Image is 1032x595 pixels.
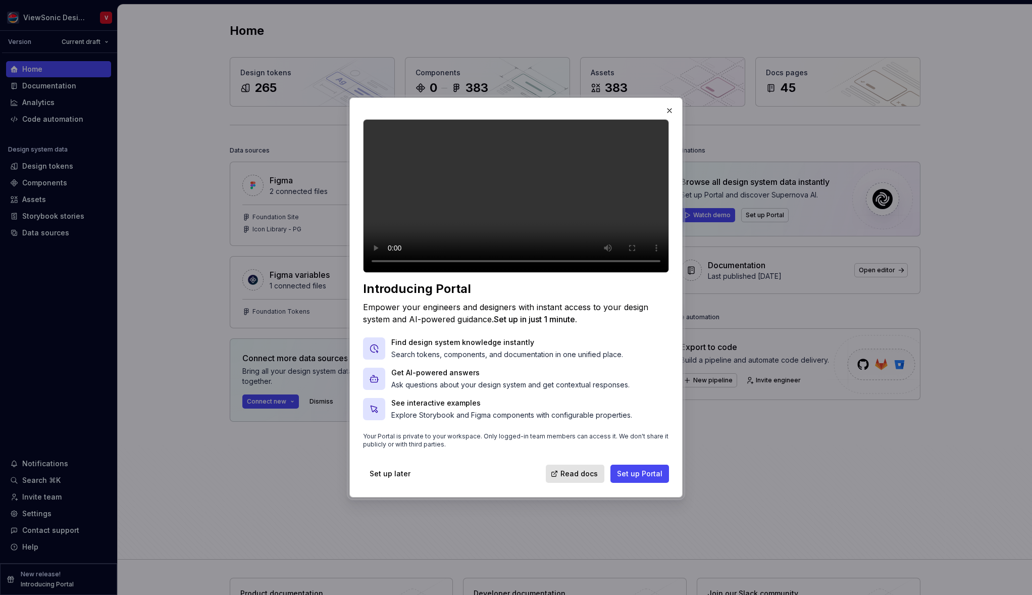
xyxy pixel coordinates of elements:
[617,469,662,479] span: Set up Portal
[610,465,669,483] button: Set up Portal
[370,469,410,479] span: Set up later
[391,380,630,390] p: Ask questions about your design system and get contextual responses.
[391,337,623,348] p: Find design system knowledge instantly
[560,469,598,479] span: Read docs
[363,281,669,297] div: Introducing Portal
[363,465,417,483] button: Set up later
[391,368,630,378] p: Get AI-powered answers
[391,410,632,420] p: Explore Storybook and Figma components with configurable properties.
[494,314,577,324] span: Set up in just 1 minute.
[363,301,669,325] div: Empower your engineers and designers with instant access to your design system and AI-powered gui...
[391,398,632,408] p: See interactive examples
[363,432,669,449] p: Your Portal is private to your workspace. Only logged-in team members can access it. We don't sha...
[391,350,623,360] p: Search tokens, components, and documentation in one unified place.
[546,465,604,483] a: Read docs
